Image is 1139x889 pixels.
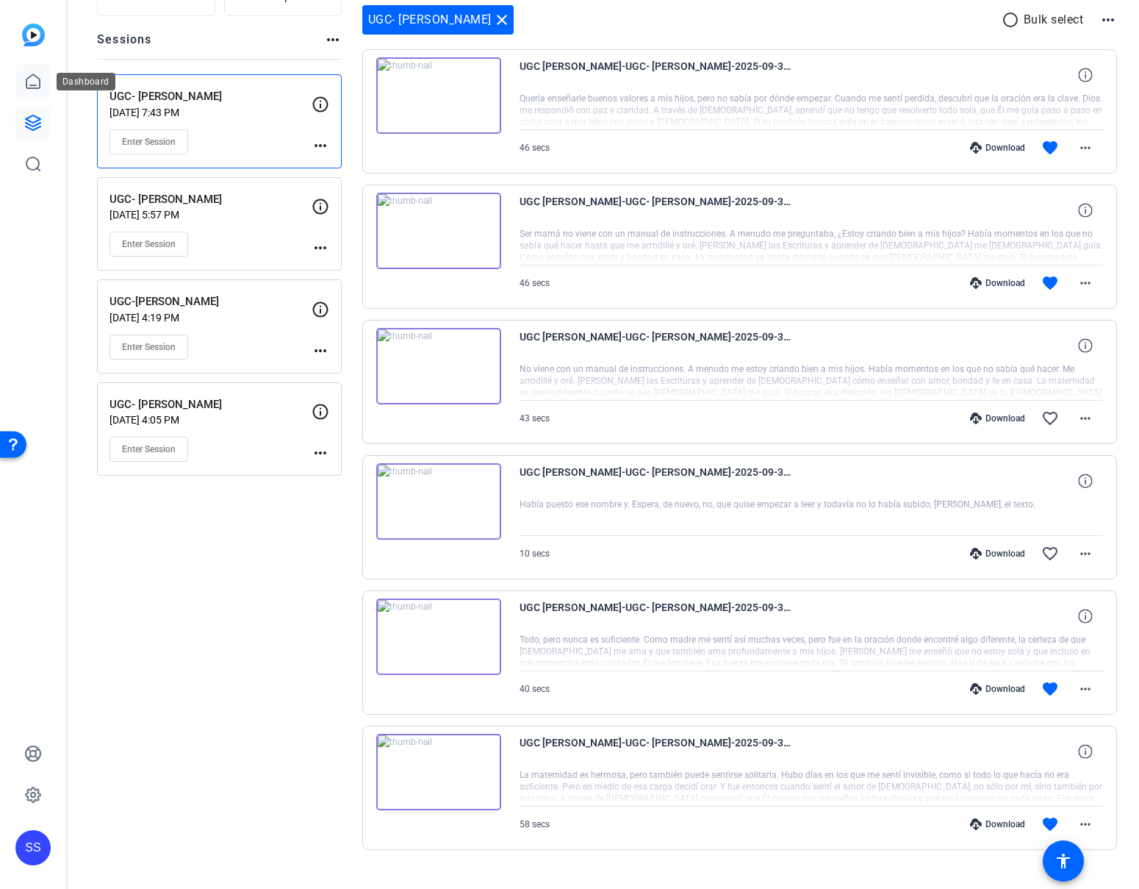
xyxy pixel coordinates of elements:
div: Download [963,277,1032,289]
div: SS [15,830,51,865]
button: Enter Session [109,232,188,257]
p: [DATE] 4:05 PM [109,414,312,426]
button: Enter Session [109,129,188,154]
span: 10 secs [520,549,550,559]
img: thumb-nail [376,463,501,540]
span: UGC [PERSON_NAME]-UGC- [PERSON_NAME]-2025-09-30-21-57-54-597-0 [520,734,791,769]
p: [DATE] 7:43 PM [109,107,312,118]
mat-icon: favorite [1041,815,1059,833]
span: 58 secs [520,819,550,829]
mat-icon: close [493,11,511,29]
div: Download [963,548,1032,560]
div: Download [963,413,1032,424]
div: Download [963,818,1032,830]
div: Download [963,142,1032,154]
div: Dashboard [57,73,115,90]
mat-icon: more_horiz [1077,680,1094,698]
span: Enter Session [122,443,176,455]
span: 46 secs [520,143,550,153]
mat-icon: accessibility [1054,852,1072,870]
mat-icon: more_horiz [1077,410,1094,427]
mat-icon: favorite_border [1041,410,1059,427]
mat-icon: more_horiz [1099,11,1117,29]
mat-icon: favorite [1041,274,1059,292]
div: UGC- [PERSON_NAME] [362,5,514,35]
mat-icon: more_horiz [1077,274,1094,292]
div: Download [963,683,1032,695]
p: Bulk select [1024,11,1084,29]
mat-icon: favorite_border [1041,545,1059,563]
mat-icon: more_horiz [1077,545,1094,563]
span: 46 secs [520,278,550,288]
mat-icon: radio_button_unchecked [1002,11,1024,29]
img: thumb-nail [376,599,501,675]
img: thumb-nail [376,193,501,269]
mat-icon: more_horiz [312,342,329,360]
span: Enter Session [122,238,176,250]
p: [DATE] 5:57 PM [109,209,312,221]
p: UGC-[PERSON_NAME] [109,293,312,310]
mat-icon: more_horiz [1077,139,1094,157]
mat-icon: more_horiz [312,137,329,154]
p: [DATE] 4:19 PM [109,312,312,324]
span: UGC [PERSON_NAME]-UGC- [PERSON_NAME]-2025-09-30-22-17-07-168-0 [520,57,791,93]
mat-icon: more_horiz [312,444,329,462]
span: 40 secs [520,684,550,694]
span: UGC [PERSON_NAME]-UGC- [PERSON_NAME]-2025-09-30-22-12-50-218-0 [520,193,791,228]
h2: Sessions [97,31,152,59]
span: Enter Session [122,136,176,148]
button: Enter Session [109,335,188,360]
mat-icon: more_horiz [1077,815,1094,833]
img: thumb-nail [376,328,501,404]
img: thumb-nail [376,57,501,134]
p: UGC- [PERSON_NAME] [109,191,312,208]
mat-icon: favorite [1041,139,1059,157]
mat-icon: favorite [1041,680,1059,698]
span: 43 secs [520,413,550,424]
span: Enter Session [122,341,176,353]
mat-icon: more_horiz [312,239,329,257]
button: Enter Session [109,437,188,462]
img: thumb-nail [376,734,501,810]
span: UGC [PERSON_NAME]-UGC- [PERSON_NAME]-2025-09-30-22-11-15-904-0 [520,463,791,499]
span: UGC [PERSON_NAME]-UGC- [PERSON_NAME]-2025-09-30-22-11-42-035-0 [520,328,791,363]
span: UGC [PERSON_NAME]-UGC- [PERSON_NAME]-2025-09-30-22-05-16-022-0 [520,599,791,634]
p: UGC- [PERSON_NAME] [109,88,312,105]
img: blue-gradient.svg [22,24,45,46]
p: UGC- [PERSON_NAME] [109,396,312,413]
mat-icon: more_horiz [324,31,342,49]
